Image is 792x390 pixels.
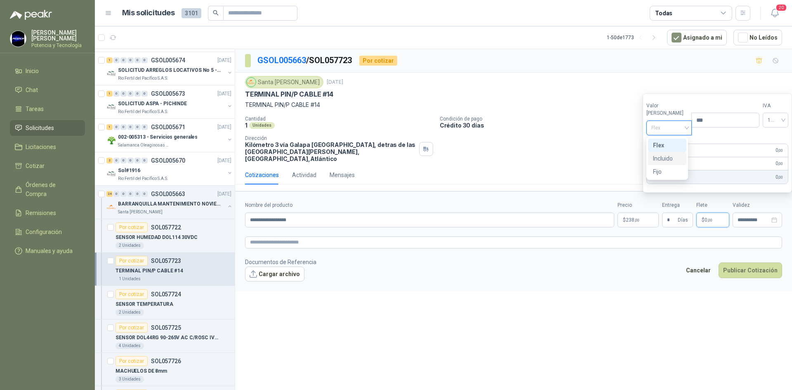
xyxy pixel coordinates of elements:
[118,75,168,82] p: Rio Fertil del Pacífico S.A.S.
[95,253,235,286] a: Por cotizarSOL057723TERMINAL PIN/P CABLE #141 Unidades
[10,139,85,155] a: Licitaciones
[115,376,144,383] div: 3 Unidades
[217,190,231,198] p: [DATE]
[26,142,56,151] span: Licitaciones
[151,258,181,264] p: SOL057723
[10,158,85,174] a: Cotizar
[667,30,727,45] button: Asignado a mi
[26,161,45,170] span: Cotizar
[115,242,144,249] div: 2 Unidades
[10,120,85,136] a: Solicitudes
[10,31,26,47] img: Company Logo
[655,9,672,18] div: Todas
[141,91,148,97] div: 0
[440,116,789,122] p: Condición de pago
[127,91,134,97] div: 0
[134,158,141,163] div: 0
[778,161,783,166] span: ,00
[245,141,416,162] p: Kilómetro 3 vía Galapa [GEOGRAPHIC_DATA], detras de las [GEOGRAPHIC_DATA][PERSON_NAME], [GEOGRAPH...
[115,222,148,232] div: Por cotizar
[775,173,783,181] span: 0
[115,267,183,275] p: TERMINAL PIN/P CABLE #14
[127,124,134,130] div: 0
[648,139,686,152] div: Flex
[95,353,235,386] a: Por cotizarSOL057726MACHUELOS DE 8mm3 Unidades
[106,135,116,145] img: Company Logo
[662,201,693,209] label: Entrega
[26,227,62,236] span: Configuración
[359,56,397,66] div: Por cotizar
[653,141,681,150] div: Flex
[151,191,185,197] p: GSOL005663
[113,191,120,197] div: 0
[768,114,783,126] span: 19%
[653,167,681,176] div: Fijo
[115,367,167,375] p: MACHUELOS DE 8mm
[702,217,705,222] span: $
[778,148,783,153] span: ,00
[618,213,659,227] p: $238,00
[115,300,173,308] p: SENSOR TEMPERATURA
[245,258,316,267] p: Documentos de Referencia
[607,31,660,44] div: 1 - 50 de 1773
[327,78,343,86] p: [DATE]
[10,177,85,202] a: Órdenes de Compra
[618,201,659,209] label: Precio
[106,69,116,78] img: Company Logo
[106,55,233,82] a: 1 0 0 0 0 0 GSOL005674[DATE] Company LogoSOLICITUD ARREGLOS LOCATIVOS No 5 - PICHINDERio Fertil d...
[681,262,715,278] button: Cancelar
[118,209,163,215] p: Santa [PERSON_NAME]
[778,175,783,180] span: ,00
[626,217,639,222] span: 238
[763,102,788,110] label: IVA
[118,100,187,108] p: SOLICITUD ASPA - PICHINDE
[106,57,113,63] div: 1
[106,91,113,97] div: 1
[10,101,85,117] a: Tareas
[134,124,141,130] div: 0
[120,158,127,163] div: 0
[440,122,789,129] p: Crédito 30 días
[151,158,185,163] p: GSOL005670
[151,358,181,364] p: SOL057726
[113,158,120,163] div: 0
[648,152,686,165] div: Incluido
[127,57,134,63] div: 0
[26,104,44,113] span: Tareas
[120,57,127,63] div: 0
[26,180,77,199] span: Órdenes de Compra
[115,289,148,299] div: Por cotizar
[330,170,355,180] div: Mensajes
[106,102,116,112] img: Company Logo
[141,124,148,130] div: 0
[141,158,148,163] div: 0
[257,54,353,67] p: / SOL057723
[134,191,141,197] div: 0
[118,175,168,182] p: Rio Fertil del Pacífico S.A.S.
[151,57,185,63] p: GSOL005674
[10,63,85,79] a: Inicio
[245,90,333,99] p: TERMINAL PIN/P CABLE #14
[106,89,233,115] a: 1 0 0 0 0 0 GSOL005673[DATE] Company LogoSOLICITUD ASPA - PICHINDERio Fertil del Pacífico S.A.S.
[245,116,433,122] p: Cantidad
[141,191,148,197] div: 0
[26,246,73,255] span: Manuales y ayuda
[115,256,148,266] div: Por cotizar
[245,267,304,281] button: Cargar archivo
[106,122,233,149] a: 1 0 0 0 0 0 GSOL005671[DATE] Company Logo002-005313 - Servicios generalesSalamanca Oleaginosas SAS
[106,189,233,215] a: 24 0 0 0 0 0 GSOL005663[DATE] Company LogoBARRANQUILLA MANTENIMIENTO NOVIEMBRESanta [PERSON_NAME]
[141,57,148,63] div: 0
[106,191,113,197] div: 24
[115,323,148,333] div: Por cotizar
[10,10,52,20] img: Logo peakr
[181,8,201,18] span: 3101
[151,325,181,331] p: SOL057725
[115,309,144,316] div: 2 Unidades
[95,319,235,353] a: Por cotizarSOL057725SENSOR DOL44RG 90-265V AC C/ROSC IVA 19%4 Unidades
[10,224,85,240] a: Configuración
[292,170,316,180] div: Actividad
[775,160,783,168] span: 0
[95,219,235,253] a: Por cotizarSOL057722SENSOR HUMEDAD DOL114 30VDC2 Unidades
[26,85,38,95] span: Chat
[775,4,787,12] span: 20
